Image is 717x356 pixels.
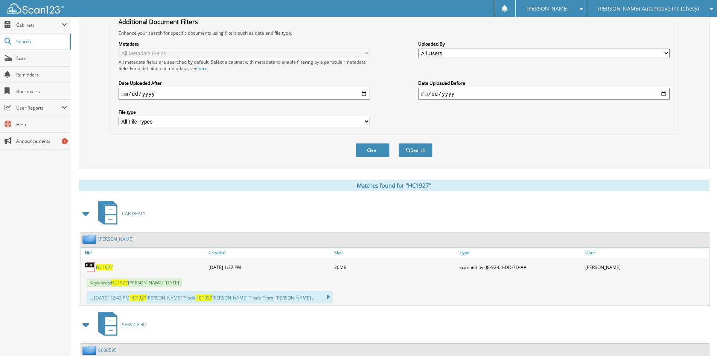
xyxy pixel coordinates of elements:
[332,248,458,258] a: Size
[85,261,96,273] img: PDF.png
[583,260,709,275] div: [PERSON_NAME]
[332,260,458,275] div: 20MB
[119,59,370,72] div: All metadata fields are searched by default. Select a cabinet with metadata to enable filtering b...
[207,260,332,275] div: [DATE] 1:37 PM
[458,260,583,275] div: scanned by 08-92-04-DD-7D-AA
[82,345,98,355] img: folder2.png
[399,143,432,157] button: Search
[16,88,67,95] span: Bookmarks
[16,22,62,28] span: Cabinets
[119,109,370,115] label: File type
[87,278,182,287] span: Keywords: [PERSON_NAME] [DATE]
[119,88,370,100] input: start
[111,280,128,286] span: HC1927
[458,248,583,258] a: Type
[195,295,212,301] span: HC1927
[418,80,670,86] label: Date Uploaded Before
[115,30,673,36] div: Enhance your search for specific documents using filters such as date and file type.
[62,138,68,144] div: 1
[87,291,333,304] div: ... [DATE] 12:43 PM [PERSON_NAME] Trade [PERSON_NAME] Trade From: [PERSON_NAME] .....
[94,199,146,228] a: CAR DEALS
[16,121,67,128] span: Help
[98,236,134,242] a: [PERSON_NAME]
[16,105,62,111] span: User Reports
[122,210,146,217] span: CAR DEALS
[527,6,569,11] span: [PERSON_NAME]
[598,6,699,11] span: [PERSON_NAME] Automotive Inc (Chevy)
[79,180,709,191] div: Matches found for "HC1927"
[122,321,146,328] span: SERVICE RO
[207,248,332,258] a: Created
[96,264,113,270] a: HC1927
[583,248,709,258] a: User
[94,310,146,339] a: SERVICE RO
[82,234,98,244] img: folder2.png
[356,143,390,157] button: Clear
[418,88,670,100] input: end
[119,41,370,47] label: Metadata
[98,347,117,353] a: 6000595
[418,41,670,47] label: Uploaded By
[198,65,207,72] a: here
[16,55,67,61] span: Scan
[16,72,67,78] span: Reminders
[16,138,67,144] span: Announcements
[115,18,202,26] legend: Additional Document Filters
[129,295,146,301] span: HC1927
[119,80,370,86] label: Date Uploaded After
[81,248,207,258] a: File
[16,38,66,45] span: Search
[8,3,64,14] img: scan123-logo-white.svg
